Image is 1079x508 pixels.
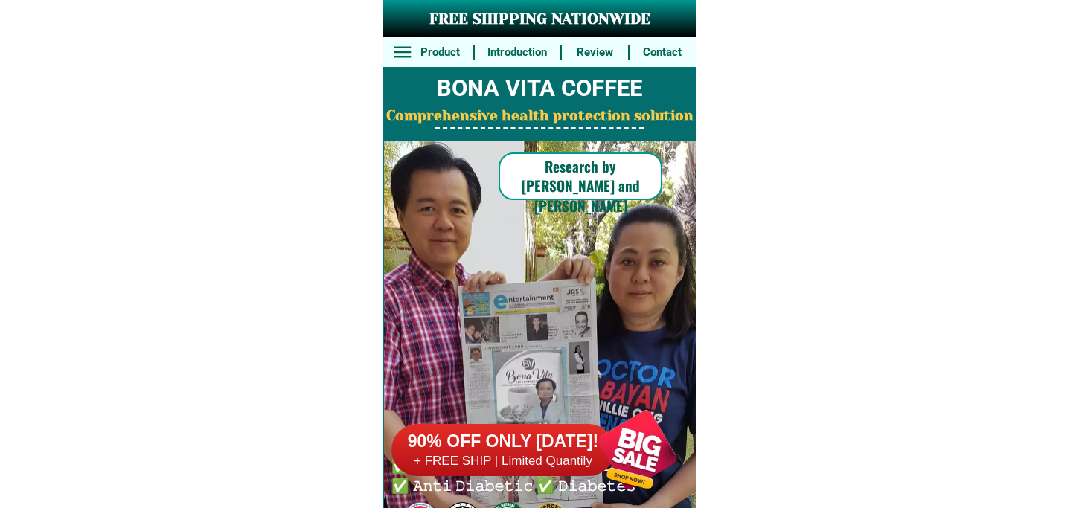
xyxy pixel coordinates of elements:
h6: + FREE SHIP | Limited Quantily [391,453,615,469]
h6: Contact [637,44,688,61]
h6: Research by [PERSON_NAME] and [PERSON_NAME] [499,156,662,216]
h6: Review [569,44,620,61]
h6: Product [415,44,466,61]
h2: BONA VITA COFFEE [383,71,696,106]
h6: Introduction [483,44,552,61]
h2: Comprehensive health protection solution [383,106,696,127]
h3: FREE SHIPPING NATIONWIDE [383,8,696,30]
h6: 90% OFF ONLY [DATE]! [391,431,615,453]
